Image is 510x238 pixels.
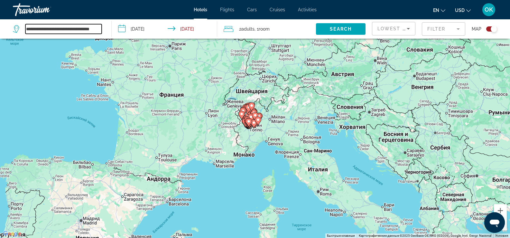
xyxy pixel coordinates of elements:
iframe: Кнопка, открывающая окно обмена сообщениями; идет разговор [484,212,505,233]
span: Картографические данные ©2025 GeoBasis-DE/BKG (©2009), Google, Inst. Geogr. Nacional [359,234,491,237]
a: Activities [298,7,317,12]
button: Travelers: 2 adults, 0 children [217,19,316,39]
a: Условия (ссылка откроется в новой вкладке) [495,234,508,237]
button: Check-in date: Sep 14, 2025 Check-out date: Sep 21, 2025 [112,19,217,39]
span: Search [330,26,352,32]
span: 2 [239,24,255,33]
img: Google [2,230,23,238]
span: Lowest Price [377,26,419,31]
a: Hotels [194,7,207,12]
mat-select: Sort by [377,25,410,33]
button: Search [316,23,366,35]
span: USD [455,8,465,13]
button: Быстрые клавиши [327,233,355,238]
span: OK [485,6,493,13]
span: Room [259,26,270,32]
span: en [433,8,439,13]
button: Увеличить [494,204,507,217]
a: Открыть эту область в Google Картах (в новом окне) [2,230,23,238]
a: Travorium [13,1,77,18]
button: User Menu [480,3,497,16]
a: Cars [247,7,257,12]
a: Cruises [270,7,285,12]
span: , 1 [255,24,270,33]
button: Change currency [455,5,471,15]
a: Flights [220,7,234,12]
button: Filter [422,22,465,36]
span: Map [472,24,481,33]
button: Toggle map [481,26,497,32]
span: Adults [241,26,255,32]
button: Change language [433,5,445,15]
